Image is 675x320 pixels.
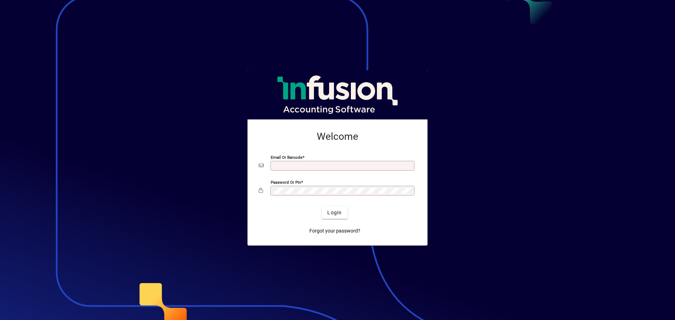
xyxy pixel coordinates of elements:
[307,224,363,237] a: Forgot your password?
[271,155,302,160] mat-label: Email or Barcode
[327,209,342,216] span: Login
[309,227,360,235] span: Forgot your password?
[322,206,347,219] button: Login
[271,180,301,185] mat-label: Password or Pin
[259,131,416,143] h2: Welcome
